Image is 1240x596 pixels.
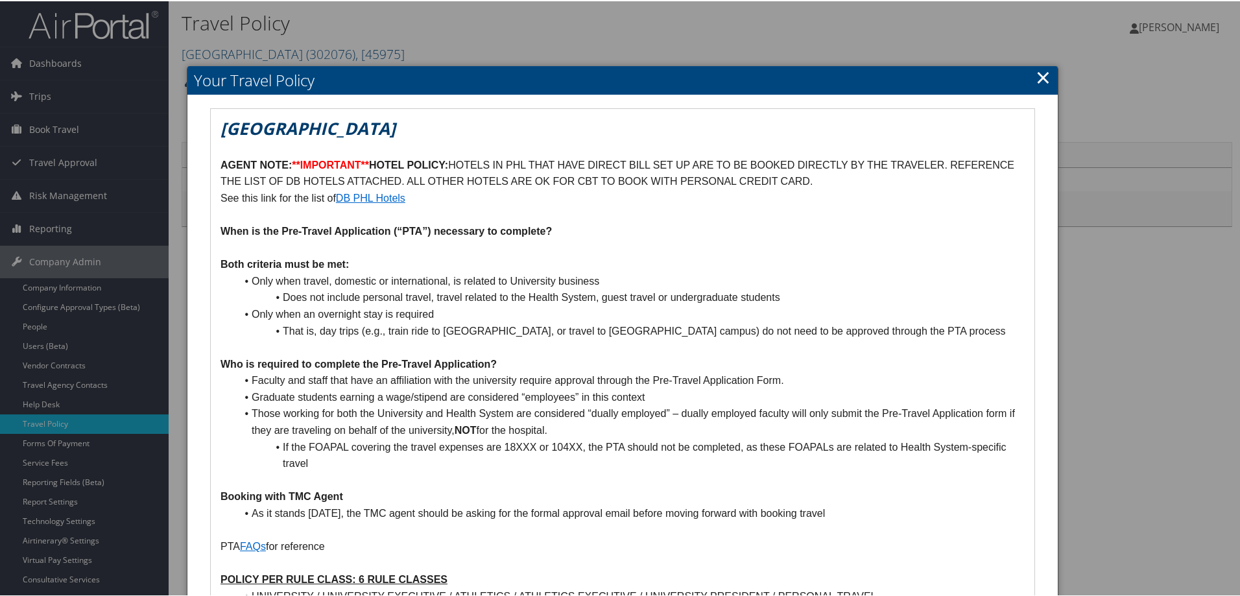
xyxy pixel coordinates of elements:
[236,404,1025,437] li: Those working for both the University and Health System are considered “dually employed” – dually...
[221,537,1025,554] p: PTA for reference
[221,158,292,169] strong: AGENT NOTE:
[221,156,1025,189] p: HOTELS IN PHL THAT HAVE DIRECT BILL SET UP ARE TO BE BOOKED DIRECTLY BY THE TRAVELER. REFERENCE T...
[336,191,405,202] a: DB PHL Hotels
[187,65,1058,93] h2: Your Travel Policy
[221,490,343,501] strong: Booking with TMC Agent
[236,388,1025,405] li: Graduate students earning a wage/stipend are considered “employees” in this context
[221,224,552,235] strong: When is the Pre-Travel Application (“PTA”) necessary to complete?
[221,573,447,584] u: POLICY PER RULE CLASS: 6 RULE CLASSES
[236,504,1025,521] li: As it stands [DATE], the TMC agent should be asking for the formal approval email before moving f...
[221,357,497,368] strong: Who is required to complete the Pre-Travel Application?
[221,257,349,268] strong: Both criteria must be met:
[236,438,1025,471] li: If the FOAPAL covering the travel expenses are 18XXX or 104XX, the PTA should not be completed, a...
[455,423,477,435] strong: NOT
[236,288,1025,305] li: Does not include personal travel, travel related to the Health System, guest travel or undergradu...
[221,189,1025,206] p: See this link for the list of
[236,305,1025,322] li: Only when an overnight stay is required
[240,540,266,551] a: FAQs
[221,115,396,139] em: [GEOGRAPHIC_DATA]
[236,371,1025,388] li: Faculty and staff that have an affiliation with the university require approval through the Pre-T...
[236,272,1025,289] li: Only when travel, domestic or international, is related to University business
[1036,63,1051,89] a: Close
[369,158,448,169] strong: HOTEL POLICY:
[236,322,1025,339] li: That is, day trips (e.g., train ride to [GEOGRAPHIC_DATA], or travel to [GEOGRAPHIC_DATA] campus)...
